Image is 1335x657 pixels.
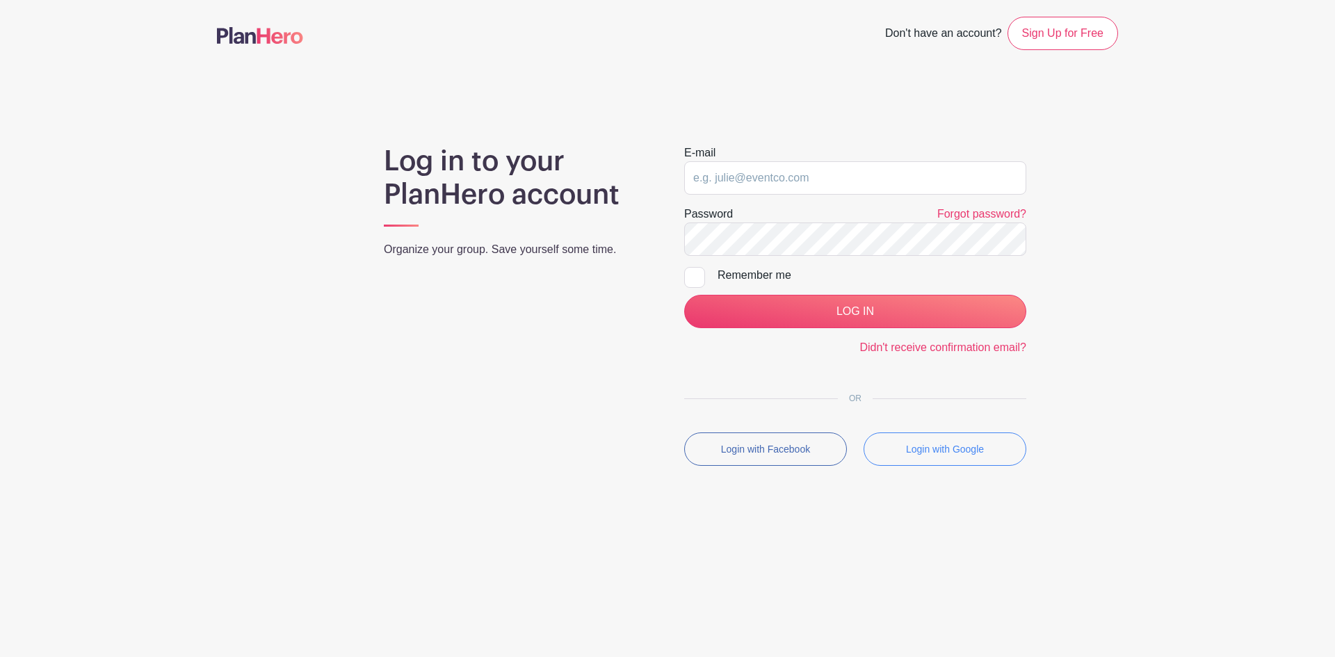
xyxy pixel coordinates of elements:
p: Organize your group. Save yourself some time. [384,241,651,258]
input: LOG IN [684,295,1026,328]
a: Sign Up for Free [1008,17,1118,50]
span: Don't have an account? [885,19,1002,50]
button: Login with Google [864,432,1026,466]
div: Remember me [718,267,1026,284]
small: Login with Facebook [721,444,810,455]
span: OR [838,394,873,403]
input: e.g. julie@eventco.com [684,161,1026,195]
img: logo-507f7623f17ff9eddc593b1ce0a138ce2505c220e1c5a4e2b4648c50719b7d32.svg [217,27,303,44]
h1: Log in to your PlanHero account [384,145,651,211]
label: E-mail [684,145,715,161]
a: Didn't receive confirmation email? [859,341,1026,353]
button: Login with Facebook [684,432,847,466]
a: Forgot password? [937,208,1026,220]
small: Login with Google [906,444,984,455]
label: Password [684,206,733,222]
